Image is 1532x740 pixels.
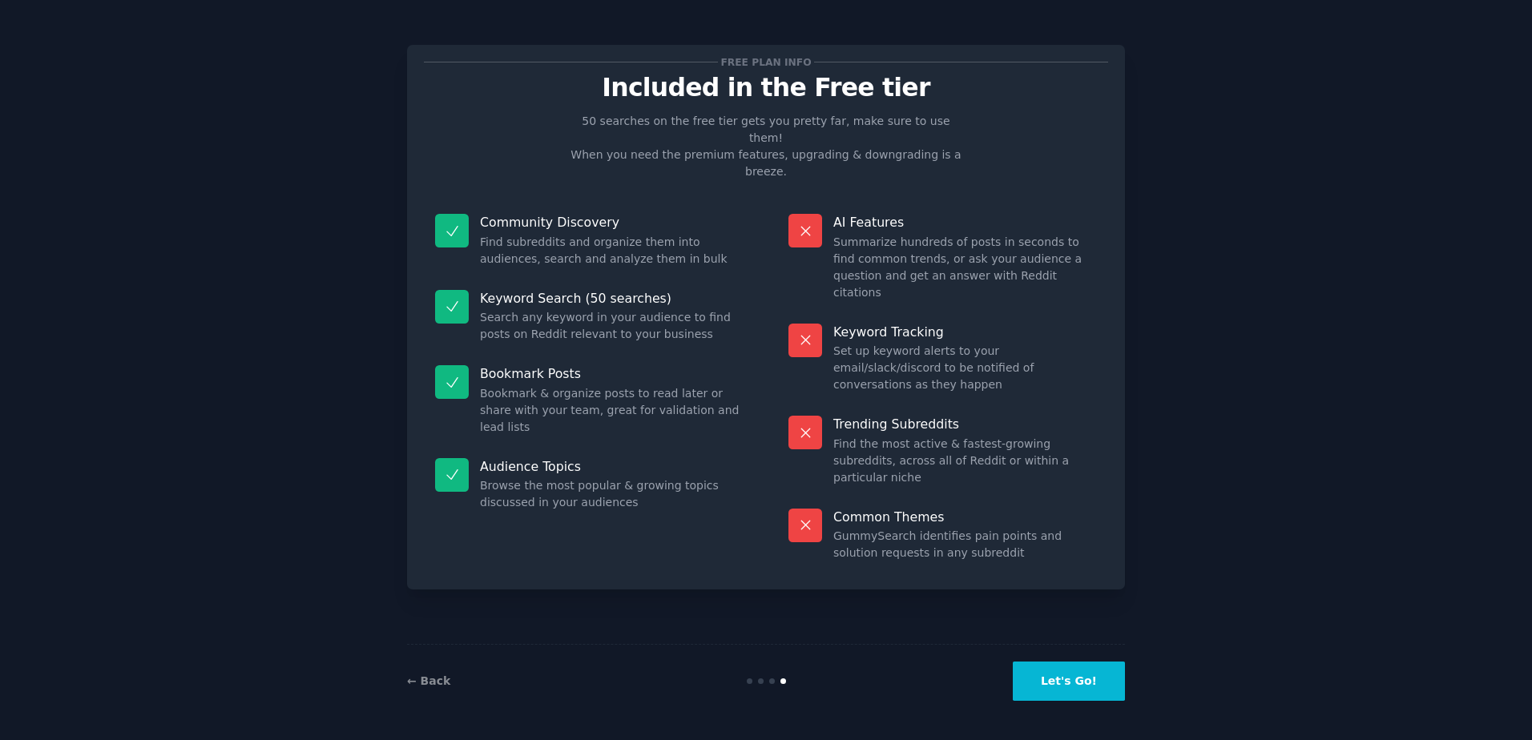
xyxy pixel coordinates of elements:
dd: Search any keyword in your audience to find posts on Reddit relevant to your business [480,309,744,343]
p: AI Features [833,214,1097,231]
p: Keyword Search (50 searches) [480,290,744,307]
dd: Summarize hundreds of posts in seconds to find common trends, or ask your audience a question and... [833,234,1097,301]
p: Bookmark Posts [480,365,744,382]
button: Let's Go! [1013,662,1125,701]
dd: Set up keyword alerts to your email/slack/discord to be notified of conversations as they happen [833,343,1097,393]
span: Free plan info [718,54,814,70]
p: Keyword Tracking [833,324,1097,340]
dd: GummySearch identifies pain points and solution requests in any subreddit [833,528,1097,561]
p: Common Themes [833,509,1097,525]
p: Community Discovery [480,214,744,231]
p: Included in the Free tier [424,74,1108,102]
dd: Browse the most popular & growing topics discussed in your audiences [480,477,744,511]
p: Audience Topics [480,458,744,475]
p: 50 searches on the free tier gets you pretty far, make sure to use them! When you need the premiu... [564,113,968,180]
p: Trending Subreddits [833,416,1097,432]
dd: Find subreddits and organize them into audiences, search and analyze them in bulk [480,234,744,267]
dd: Bookmark & organize posts to read later or share with your team, great for validation and lead lists [480,385,744,436]
dd: Find the most active & fastest-growing subreddits, across all of Reddit or within a particular niche [833,436,1097,486]
a: ← Back [407,674,450,687]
